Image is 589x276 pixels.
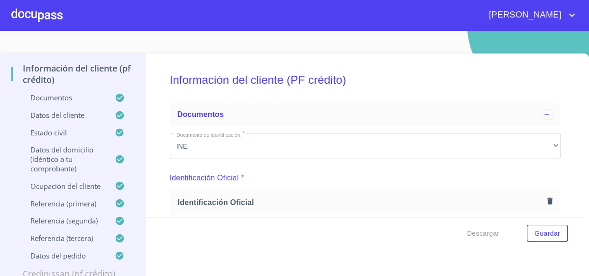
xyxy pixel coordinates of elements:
[11,216,115,225] p: Referencia (segunda)
[482,8,566,23] span: [PERSON_NAME]
[11,62,134,85] p: Información del cliente (PF crédito)
[11,110,115,120] p: Datos del cliente
[11,251,115,260] p: Datos del pedido
[11,233,115,243] p: Referencia (tercera)
[527,225,568,242] button: Guardar
[177,110,224,118] span: Documentos
[170,134,561,159] div: INE
[482,8,578,23] button: account of current user
[170,103,561,126] div: Documentos
[170,172,239,184] p: Identificación Oficial
[178,197,543,207] span: Identificación Oficial
[467,228,499,240] span: Descargar
[11,145,115,173] p: Datos del domicilio (idéntico a tu comprobante)
[11,93,115,102] p: Documentos
[11,128,115,137] p: Estado Civil
[463,225,503,242] button: Descargar
[534,228,560,240] span: Guardar
[11,181,115,191] p: Ocupación del Cliente
[11,199,115,208] p: Referencia (primera)
[170,61,561,99] h5: Información del cliente (PF crédito)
